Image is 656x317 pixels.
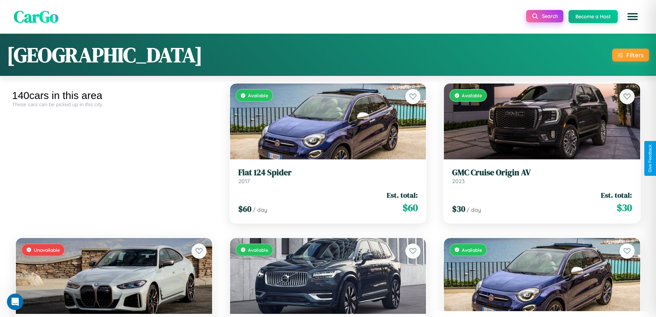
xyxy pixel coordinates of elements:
span: $ 30 [617,201,632,215]
button: Search [526,10,563,22]
span: Available [248,247,268,253]
div: These cars can be picked up in this city. [12,101,216,107]
a: Fiat 124 Spider2017 [238,168,418,185]
button: Filters [612,49,649,61]
span: CarGo [14,5,59,28]
span: $ 60 [238,203,251,215]
iframe: Intercom live chat [7,294,23,310]
span: Available [462,92,482,98]
span: / day [253,206,267,213]
h3: GMC Cruise Origin AV [452,168,632,178]
span: Est. total: [387,190,418,200]
button: Open menu [623,7,642,26]
span: Unavailable [34,247,60,253]
span: Available [248,92,268,98]
a: GMC Cruise Origin AV2023 [452,168,632,185]
span: Est. total: [601,190,632,200]
button: Become a Host [569,10,618,23]
span: Available [462,247,482,253]
span: $ 60 [403,201,418,215]
div: 140 cars in this area [12,90,216,101]
span: 2023 [452,178,465,185]
span: Search [542,13,558,19]
span: $ 30 [452,203,465,215]
h1: [GEOGRAPHIC_DATA] [7,41,202,69]
div: Filters [626,51,644,59]
span: / day [467,206,481,213]
h3: Fiat 124 Spider [238,168,418,178]
span: 2017 [238,178,250,185]
div: Give Feedback [648,145,653,172]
